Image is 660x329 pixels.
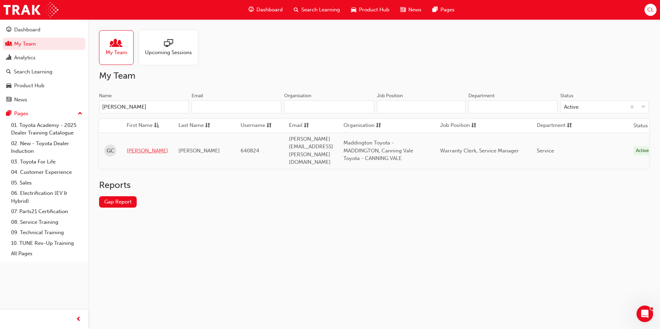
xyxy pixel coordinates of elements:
span: pages-icon [433,6,438,14]
div: Active [564,103,579,111]
img: Trak [3,2,58,18]
a: My Team [99,30,139,65]
button: DashboardMy TeamAnalyticsSearch LearningProduct HubNews [3,22,85,107]
span: car-icon [351,6,356,14]
span: Username [241,121,265,130]
button: Usernamesorting-icon [241,121,279,130]
a: car-iconProduct Hub [346,3,395,17]
span: Service [537,148,554,154]
a: pages-iconPages [427,3,460,17]
a: 01. Toyota Academy - 2025 Dealer Training Catalogue [8,120,85,138]
a: Dashboard [3,23,85,36]
div: Status [560,92,573,99]
span: My Team [106,49,127,57]
a: 03. Toyota For Life [8,157,85,167]
span: Dashboard [256,6,283,14]
button: Emailsorting-icon [289,121,327,130]
a: 09. Technical Training [8,227,85,238]
span: sessionType_ONLINE_URL-icon [164,39,173,49]
h2: Reports [99,180,649,191]
span: sorting-icon [567,121,572,130]
div: Analytics [14,54,36,62]
span: Last Name [178,121,204,130]
span: pages-icon [6,111,11,117]
span: Email [289,121,302,130]
span: guage-icon [249,6,254,14]
div: Product Hub [14,82,45,90]
div: Name [99,92,112,99]
div: Search Learning [14,68,52,76]
button: CL [644,4,657,16]
div: Pages [14,110,28,118]
a: search-iconSearch Learning [288,3,346,17]
span: Job Position [440,121,470,130]
h2: My Team [99,70,649,81]
th: Status [633,122,648,130]
a: 10. TUNE Rev-Up Training [8,238,85,249]
input: Job Position [377,100,466,113]
a: All Pages [8,248,85,259]
a: 07. Parts21 Certification [8,206,85,217]
a: news-iconNews [395,3,427,17]
span: news-icon [6,97,11,103]
a: Gap Report [99,196,137,208]
span: Department [537,121,565,130]
button: Pages [3,107,85,120]
span: CL [647,6,654,14]
a: 06. Electrification (EV & Hybrid) [8,188,85,206]
span: Warranty Clerk, Service Manager [440,148,519,154]
iframe: Intercom live chat [637,306,653,322]
input: Organisation [284,100,374,113]
a: My Team [3,38,85,50]
a: 02. New - Toyota Dealer Induction [8,138,85,157]
a: Product Hub [3,79,85,92]
div: Active [633,146,651,156]
span: sorting-icon [266,121,272,130]
span: up-icon [78,109,82,118]
span: chart-icon [6,55,11,61]
span: search-icon [294,6,299,14]
span: Pages [440,6,455,14]
a: News [3,93,85,106]
span: [PERSON_NAME] [178,148,220,154]
div: Department [468,92,495,99]
span: Organisation [343,121,375,130]
span: Upcoming Sessions [145,49,192,57]
span: 640824 [241,148,259,154]
div: Organisation [284,92,311,99]
button: Organisationsorting-icon [343,121,381,130]
span: First Name [127,121,153,130]
span: Maddington Toyota - MADDINGTON, Canning Vale Toyota - CANNING VALE [343,140,413,161]
button: First Nameasc-icon [127,121,165,130]
span: down-icon [641,103,646,112]
span: sorting-icon [304,121,309,130]
span: Product Hub [359,6,389,14]
input: Name [99,100,189,113]
input: Department [468,100,557,113]
span: News [408,6,421,14]
div: Dashboard [14,26,40,34]
div: Email [192,92,203,99]
span: sorting-icon [205,121,210,130]
div: News [14,96,27,104]
a: Analytics [3,51,85,64]
span: sorting-icon [471,121,476,130]
a: guage-iconDashboard [243,3,288,17]
a: 04. Customer Experience [8,167,85,178]
span: guage-icon [6,27,11,33]
input: Email [192,100,281,113]
span: people-icon [112,39,121,49]
span: asc-icon [154,121,159,130]
span: sorting-icon [376,121,381,130]
button: Last Namesorting-icon [178,121,216,130]
span: car-icon [6,83,11,89]
a: [PERSON_NAME] [127,147,168,155]
a: 08. Service Training [8,217,85,228]
span: GC [107,147,114,155]
span: prev-icon [76,315,81,324]
span: news-icon [400,6,406,14]
span: Search Learning [301,6,340,14]
div: Job Position [377,92,403,99]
